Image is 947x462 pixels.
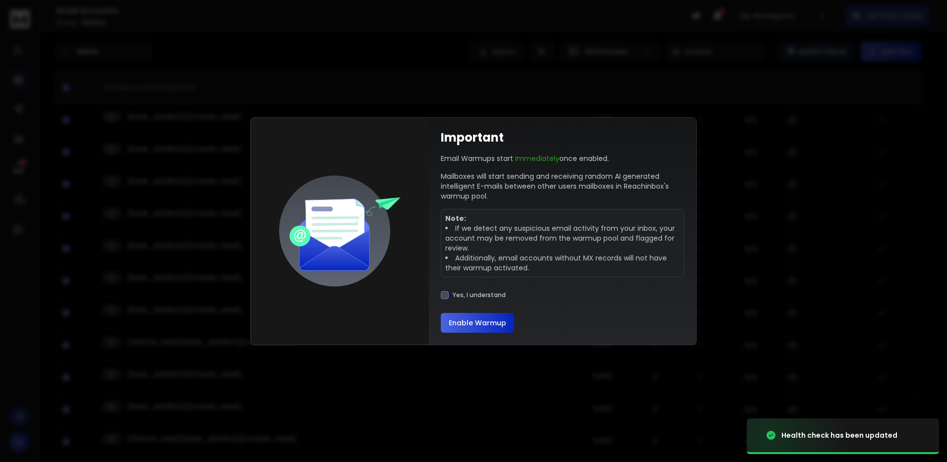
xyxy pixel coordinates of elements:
li: Additionally, email accounts without MX records will not have their warmup activated. [445,253,680,273]
p: Email Warmups start once enabled. [441,154,609,163]
h1: Important [441,130,504,146]
p: Note: [445,213,680,223]
div: Health check has been updated [781,430,897,440]
span: Immediately [515,154,559,163]
label: Yes, I understand [453,291,506,299]
p: Mailboxes will start sending and receiving random AI generated intelligent E-mails between other ... [441,171,684,201]
button: Enable Warmup [441,313,514,333]
li: If we detect any suspicious email activity from your inbox, your account may be removed from the ... [445,223,680,253]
